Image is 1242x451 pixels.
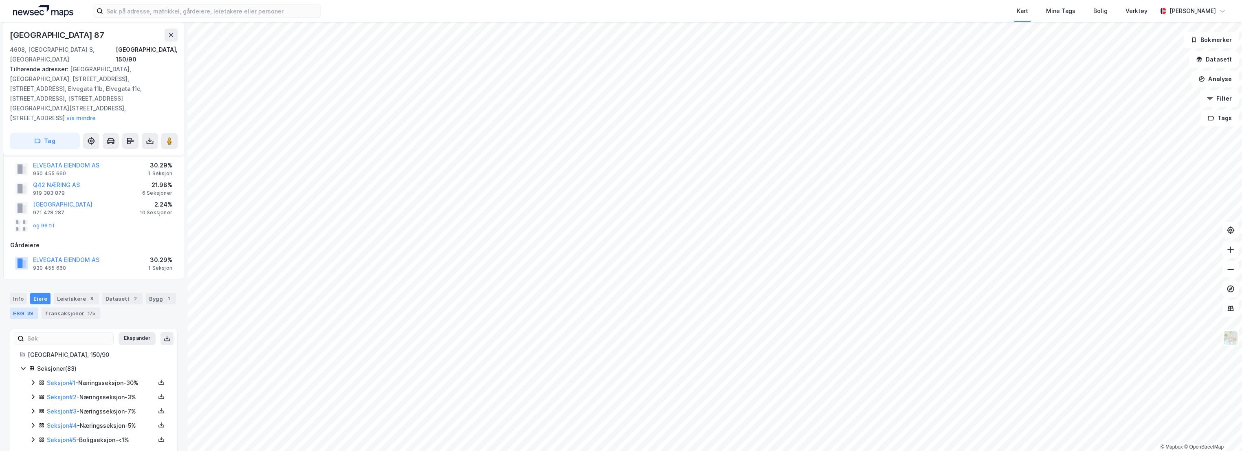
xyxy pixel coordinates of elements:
div: Kart [1017,6,1028,16]
input: Søk [24,332,113,345]
div: - Boligseksjon - <1% [47,435,155,445]
a: Seksjon#4 [47,422,77,429]
a: Seksjon#1 [47,379,75,386]
iframe: Chat Widget [1201,412,1242,451]
div: Bygg [146,293,176,304]
button: Analyse [1191,71,1239,87]
div: - Næringsseksjon - 7% [47,407,155,416]
div: Bolig [1093,6,1108,16]
div: 930 455 660 [33,265,66,271]
div: Gårdeiere [10,240,177,250]
div: - Næringsseksjon - 5% [47,421,155,431]
div: 6 Seksjoner [142,190,172,196]
div: Eiere [30,293,51,304]
div: [PERSON_NAME] [1169,6,1216,16]
button: Tags [1201,110,1239,126]
a: Mapbox [1161,444,1183,450]
div: 1 Seksjon [148,265,172,271]
div: 4608, [GEOGRAPHIC_DATA] S, [GEOGRAPHIC_DATA] [10,45,116,64]
div: [GEOGRAPHIC_DATA] 87 [10,29,106,42]
div: 2.24% [140,200,172,209]
div: 2 [131,295,139,303]
button: Filter [1200,90,1239,107]
span: Tilhørende adresser: [10,66,70,73]
div: 1 [165,295,173,303]
div: Verktøy [1125,6,1147,16]
div: - Næringsseksjon - 30% [47,378,155,388]
div: [GEOGRAPHIC_DATA], 150/90 [28,350,167,360]
a: Seksjon#2 [47,394,77,400]
button: Datasett [1189,51,1239,68]
input: Søk på adresse, matrikkel, gårdeiere, leietakere eller personer [103,5,321,17]
div: Info [10,293,27,304]
div: - Næringsseksjon - 3% [47,392,155,402]
div: 30.29% [148,255,172,265]
div: Seksjoner ( 83 ) [37,364,167,374]
div: Mine Tags [1046,6,1075,16]
div: 8 [88,295,96,303]
div: [GEOGRAPHIC_DATA], 150/90 [116,45,178,64]
div: 30.29% [148,161,172,170]
div: Transaksjoner [42,308,100,319]
div: Datasett [102,293,143,304]
button: Bokmerker [1184,32,1239,48]
a: OpenStreetMap [1184,444,1224,450]
a: Seksjon#3 [47,408,77,415]
div: 1 Seksjon [148,170,172,177]
div: ESG [10,308,38,319]
div: 10 Seksjoner [140,209,172,216]
div: 175 [86,309,97,317]
div: 89 [26,309,35,317]
button: Tag [10,133,80,149]
div: 21.98% [142,180,172,190]
img: logo.a4113a55bc3d86da70a041830d287a7e.svg [13,5,73,17]
div: [GEOGRAPHIC_DATA], [GEOGRAPHIC_DATA], [STREET_ADDRESS], [STREET_ADDRESS], Elvegata 11b, Elvegata ... [10,64,171,123]
div: 971 428 287 [33,209,64,216]
div: 930 455 660 [33,170,66,177]
div: 919 383 879 [33,190,65,196]
div: Leietakere [54,293,99,304]
img: Z [1223,330,1238,345]
a: Seksjon#5 [47,436,76,443]
button: Ekspander [119,332,156,345]
div: Kontrollprogram for chat [1201,412,1242,451]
